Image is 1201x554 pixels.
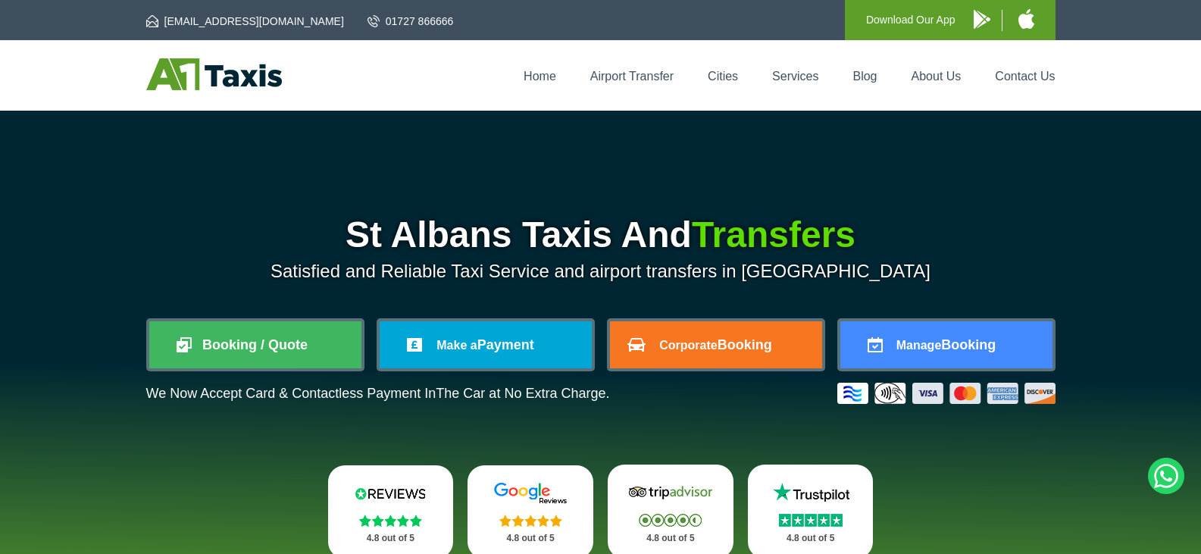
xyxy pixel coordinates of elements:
p: 4.8 out of 5 [624,529,717,548]
a: [EMAIL_ADDRESS][DOMAIN_NAME] [146,14,344,29]
img: Stars [639,514,702,527]
a: ManageBooking [840,321,1052,368]
img: A1 Taxis Android App [974,10,990,29]
img: A1 Taxis St Albans LTD [146,58,282,90]
a: Cities [708,70,738,83]
p: We Now Accept Card & Contactless Payment In [146,386,610,402]
img: Stars [499,515,562,527]
img: Google [485,482,576,505]
a: 01727 866666 [367,14,454,29]
a: Airport Transfer [590,70,674,83]
span: Make a [436,339,477,352]
span: Corporate [659,339,717,352]
a: Services [772,70,818,83]
a: About Us [912,70,962,83]
a: Make aPayment [380,321,592,368]
p: Satisfied and Reliable Taxi Service and airport transfers in [GEOGRAPHIC_DATA] [146,261,1056,282]
img: Trustpilot [765,481,856,504]
p: 4.8 out of 5 [345,529,437,548]
span: Manage [896,339,942,352]
span: The Car at No Extra Charge. [436,386,609,401]
p: 4.8 out of 5 [765,529,857,548]
a: Contact Us [995,70,1055,83]
a: Blog [852,70,877,83]
img: Stars [779,514,843,527]
img: A1 Taxis iPhone App [1018,9,1034,29]
p: Download Our App [866,11,955,30]
img: Stars [359,515,422,527]
p: 4.8 out of 5 [484,529,577,548]
img: Reviews.io [345,482,436,505]
a: Home [524,70,556,83]
h1: St Albans Taxis And [146,217,1056,253]
img: Tripadvisor [625,481,716,504]
a: CorporateBooking [610,321,822,368]
span: Transfers [692,214,855,255]
a: Booking / Quote [149,321,361,368]
img: Credit And Debit Cards [837,383,1056,404]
